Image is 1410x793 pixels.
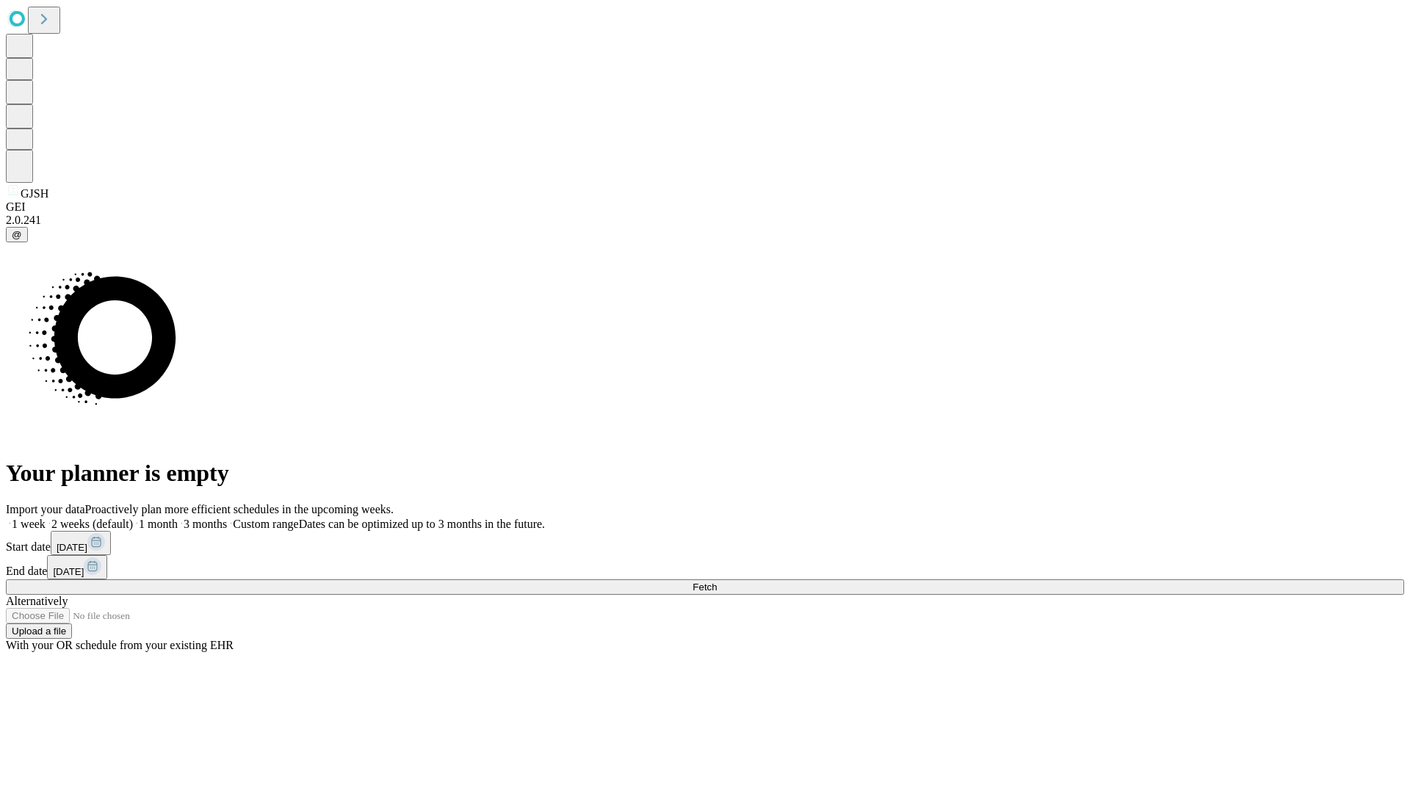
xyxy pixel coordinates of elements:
button: Upload a file [6,623,72,639]
span: Alternatively [6,595,68,607]
span: @ [12,229,22,240]
span: [DATE] [57,542,87,553]
div: End date [6,555,1404,579]
span: GJSH [21,187,48,200]
div: GEI [6,200,1404,214]
span: Fetch [693,582,717,593]
div: 2.0.241 [6,214,1404,227]
div: Start date [6,531,1404,555]
span: 1 month [139,518,178,530]
span: Proactively plan more efficient schedules in the upcoming weeks. [85,503,394,515]
button: [DATE] [51,531,111,555]
span: Import your data [6,503,85,515]
button: [DATE] [47,555,107,579]
span: [DATE] [53,566,84,577]
button: Fetch [6,579,1404,595]
span: With your OR schedule from your existing EHR [6,639,234,651]
span: 2 weeks (default) [51,518,133,530]
h1: Your planner is empty [6,460,1404,487]
span: 3 months [184,518,227,530]
button: @ [6,227,28,242]
span: 1 week [12,518,46,530]
span: Dates can be optimized up to 3 months in the future. [299,518,545,530]
span: Custom range [233,518,298,530]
